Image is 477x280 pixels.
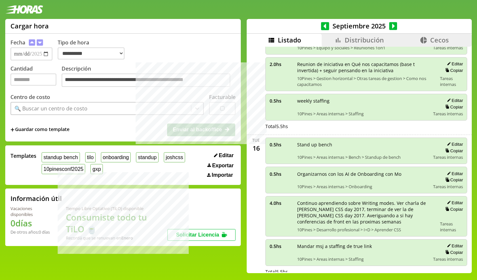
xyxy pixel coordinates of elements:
span: + [10,126,14,133]
span: 10Pines > Areas internas > Staffing [297,256,429,262]
button: Copiar [443,250,463,255]
span: Reunion de iniciativa en Qué nos capacitamos (base t invertida) + seguir pensando en la iniciativa [297,61,436,74]
span: 10Pines > Areas internas > Staffing [297,111,429,117]
span: Importar [212,172,233,178]
span: 0.5 hs [270,171,293,177]
span: Tareas internas [433,45,463,51]
span: 10Pines > Areas internas > Onboarding [297,184,429,189]
button: Copiar [443,104,463,110]
div: Total 5.5 hs [265,123,467,129]
button: Editar [445,98,463,103]
button: Editar [445,171,463,176]
button: Copiar [443,177,463,183]
span: 10Pines > Gestion horizontal > Otras tareas de gestion > Como nos capacitamos [297,75,436,87]
span: 10Pines > Desarrollo profesional > I+D > Aprender CSS [297,227,436,233]
span: Stand up bench [297,141,429,148]
span: 0.5 hs [270,243,293,249]
button: Editar [445,61,463,67]
span: +Guardar como template [10,126,69,133]
span: Tareas internas [433,256,463,262]
span: Editar [219,153,234,158]
img: logotipo [5,5,43,14]
span: 4.0 hs [270,200,293,206]
button: Editar [445,200,463,206]
span: Tareas internas [433,154,463,160]
span: Tareas internas [433,111,463,117]
label: Facturable [209,93,236,101]
button: standup bench [42,152,80,162]
label: Cantidad [10,65,62,89]
span: Tareas internas [433,184,463,189]
div: Recordá que se renuevan en [66,235,167,241]
span: 10Pines > Equipo y sociales > Reuniones 1on1 [297,45,429,51]
span: Listado [278,36,301,44]
textarea: Descripción [62,74,230,87]
span: Continuo aprendiendo sobre Writing modes. Ver charla de [PERSON_NAME] CSS day 2017, terminar de v... [297,200,436,225]
label: Fecha [10,39,25,46]
h1: Consumiste todo tu TiLO 🍵 [66,211,167,235]
span: Mandar msj a staffing de true link [297,243,429,249]
span: Distribución [345,36,384,44]
div: 🔍 Buscar un centro de costo [14,105,87,112]
button: Editar [212,152,236,159]
span: Organizarnos con los AI de Onboarding con Mo [297,171,429,177]
input: Cantidad [10,74,56,86]
span: 0.5 hs [270,98,293,104]
span: Tareas internas [440,221,463,233]
label: Descripción [62,65,236,89]
span: Solicitar Licencia [176,232,219,238]
button: Exportar [205,162,236,169]
button: Editar [445,141,463,147]
button: Copiar [443,206,463,212]
button: gxp [90,164,103,174]
span: Cecos [430,36,449,44]
span: weekly staffing [297,98,429,104]
div: Tiempo Libre Optativo (TiLO) disponible [66,206,167,211]
div: Vacaciones disponibles [10,206,50,217]
button: standup [136,152,159,162]
button: Copiar [443,68,463,73]
button: Editar [445,243,463,249]
b: Enero [121,235,133,241]
button: Copiar [443,148,463,154]
button: 10pinesconf2025 [42,164,85,174]
span: Tareas internas [440,75,463,87]
div: Tue [252,138,260,143]
select: Tipo de hora [58,47,124,59]
div: De otros años: 0 días [10,229,50,235]
h2: Información útil [10,194,62,203]
h1: Cargar hora [10,22,49,30]
button: joshcss [164,152,185,162]
span: 0.5 hs [270,141,293,148]
label: Centro de costo [10,93,50,101]
div: 16 [251,143,261,154]
button: onboarding [101,152,131,162]
div: Total 5.5 hs [265,269,467,275]
button: tilo [85,152,96,162]
div: scrollable content [247,47,472,272]
span: 10Pines > Areas internas > Bench > Standup de bench [297,154,429,160]
label: Tipo de hora [58,39,130,60]
h1: 0 días [10,217,50,229]
span: Templates [10,152,36,159]
span: 2.0 hs [270,61,293,67]
button: Solicitar Licencia [167,229,236,241]
span: Exportar [212,163,234,169]
span: Septiembre 2025 [329,22,389,30]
